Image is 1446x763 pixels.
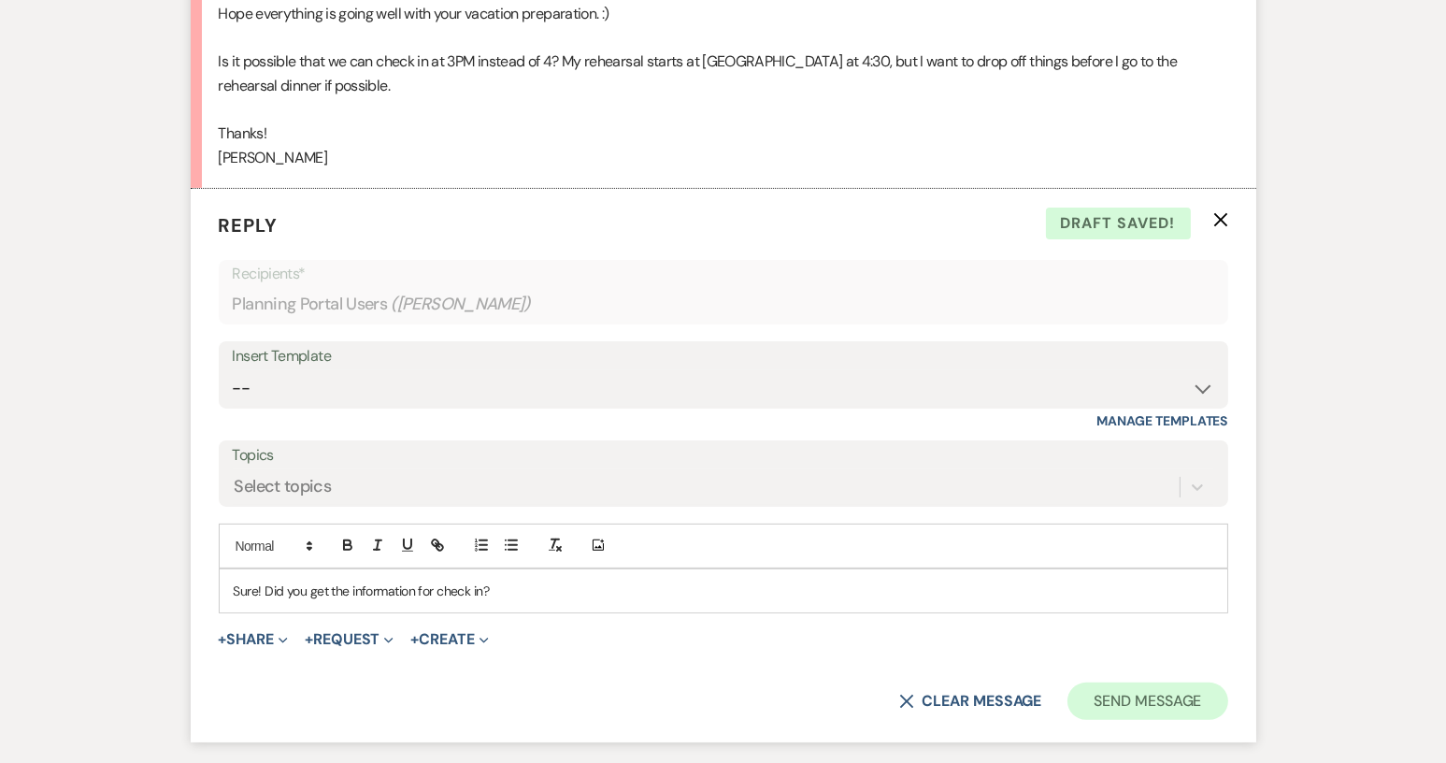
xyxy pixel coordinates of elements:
button: Create [410,632,488,647]
div: Planning Portal Users [233,286,1214,323]
button: Send Message [1067,683,1227,720]
p: Recipients* [233,262,1214,286]
span: + [219,632,227,647]
button: Share [219,632,289,647]
button: Clear message [899,694,1041,709]
span: + [305,632,313,647]
p: Sure! Did you get the information for check in? [234,581,1213,601]
div: Select topics [235,474,332,499]
p: Is it possible that we can check in at 3PM instead of 4? My rehearsal starts at [GEOGRAPHIC_DATA]... [219,50,1228,97]
span: Draft saved! [1046,208,1191,239]
span: ( [PERSON_NAME] ) [391,292,531,317]
div: Insert Template [233,343,1214,370]
span: Reply [219,213,279,238]
label: Topics [233,442,1214,469]
span: + [410,632,419,647]
a: Manage Templates [1097,412,1228,429]
button: Request [305,632,394,647]
p: Thanks! [219,122,1228,146]
p: Hope everything is going well with your vacation preparation. :) [219,2,1228,26]
p: [PERSON_NAME] [219,146,1228,170]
